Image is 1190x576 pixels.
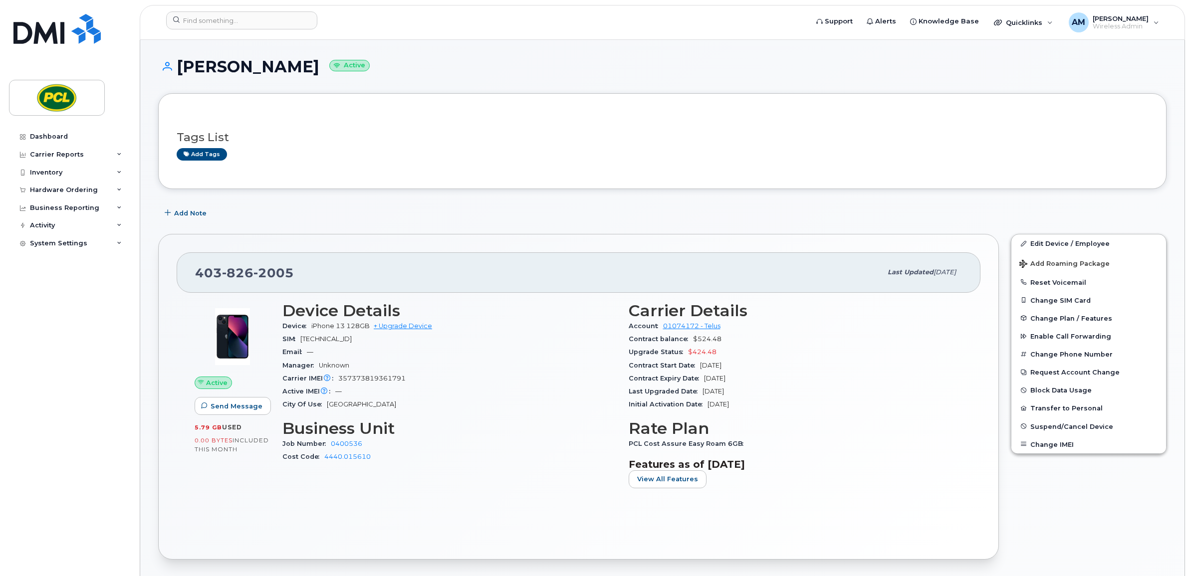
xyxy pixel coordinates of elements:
[629,375,704,382] span: Contract Expiry Date
[1011,435,1166,453] button: Change IMEI
[1011,253,1166,273] button: Add Roaming Package
[629,302,963,320] h3: Carrier Details
[1011,309,1166,327] button: Change Plan / Features
[629,440,748,447] span: PCL Cost Assure Easy Roam 6GB
[282,400,327,408] span: City Of Use
[311,322,370,330] span: iPhone 13 128GB
[1011,417,1166,435] button: Suspend/Cancel Device
[703,387,724,395] span: [DATE]
[637,474,698,484] span: View All Features
[195,436,269,453] span: included this month
[629,348,688,356] span: Upgrade Status
[300,335,352,343] span: [TECHNICAL_ID]
[1019,260,1110,269] span: Add Roaming Package
[629,458,963,470] h3: Features as of [DATE]
[211,401,262,411] span: Send Message
[174,208,207,218] span: Add Note
[195,424,222,431] span: 5.79 GB
[203,307,262,367] img: image20231002-4137094-11ngalm.jpeg
[708,400,729,408] span: [DATE]
[700,362,721,369] span: [DATE]
[1011,291,1166,309] button: Change SIM Card
[177,131,1148,144] h3: Tags List
[195,437,233,444] span: 0.00 Bytes
[307,348,313,356] span: —
[324,453,371,460] a: 4440.015610
[282,387,335,395] span: Active IMEI
[282,335,300,343] span: SIM
[663,322,720,330] a: 01074172 - Telus
[253,265,294,280] span: 2005
[177,148,227,161] a: Add tags
[1011,234,1166,252] a: Edit Device / Employee
[629,470,707,488] button: View All Features
[629,387,703,395] span: Last Upgraded Date
[1011,381,1166,399] button: Block Data Usage
[195,397,271,415] button: Send Message
[222,265,253,280] span: 826
[282,375,338,382] span: Carrier IMEI
[1030,333,1111,340] span: Enable Call Forwarding
[1011,399,1166,417] button: Transfer to Personal
[329,60,370,71] small: Active
[629,400,708,408] span: Initial Activation Date
[282,362,319,369] span: Manager
[282,302,617,320] h3: Device Details
[693,335,721,343] span: $524.48
[327,400,396,408] span: [GEOGRAPHIC_DATA]
[629,322,663,330] span: Account
[934,268,956,276] span: [DATE]
[1011,345,1166,363] button: Change Phone Number
[1030,422,1113,430] span: Suspend/Cancel Device
[282,453,324,460] span: Cost Code
[338,375,406,382] span: 357373819361791
[282,348,307,356] span: Email
[206,378,228,387] span: Active
[629,419,963,437] h3: Rate Plan
[1030,314,1112,322] span: Change Plan / Features
[158,58,1167,75] h1: [PERSON_NAME]
[374,322,432,330] a: + Upgrade Device
[282,419,617,437] h3: Business Unit
[158,204,215,222] button: Add Note
[1011,273,1166,291] button: Reset Voicemail
[629,362,700,369] span: Contract Start Date
[195,265,294,280] span: 403
[331,440,362,447] a: 0400536
[688,348,716,356] span: $424.48
[335,387,342,395] span: —
[1011,327,1166,345] button: Enable Call Forwarding
[1011,363,1166,381] button: Request Account Change
[319,362,349,369] span: Unknown
[282,322,311,330] span: Device
[629,335,693,343] span: Contract balance
[888,268,934,276] span: Last updated
[282,440,331,447] span: Job Number
[222,423,242,431] span: used
[704,375,725,382] span: [DATE]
